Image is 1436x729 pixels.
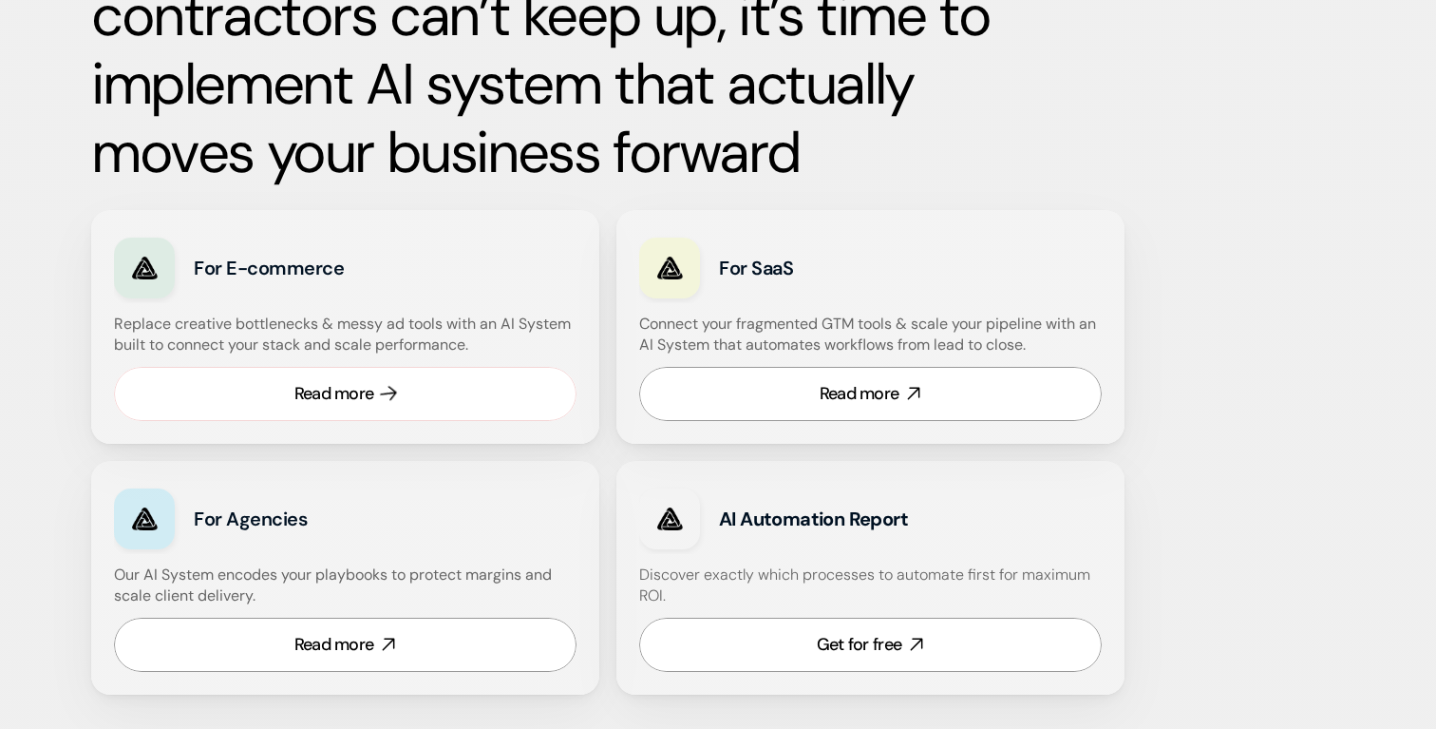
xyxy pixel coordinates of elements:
h4: Discover exactly which processes to automate first for maximum ROI. [639,565,1102,607]
a: Read more [639,367,1102,421]
a: Get for free [639,618,1102,672]
h3: For E-commerce [194,255,453,281]
strong: AI Automation Report [719,507,908,531]
div: Read more [294,633,374,657]
h4: Replace creative bottlenecks & messy ad tools with an AI System built to connect your stack and s... [114,314,572,356]
h4: Our AI System encodes your playbooks to protect margins and scale client delivery. [114,565,576,607]
div: Read more [294,382,374,406]
div: Read more [820,382,899,406]
h3: For SaaS [719,255,978,281]
a: Read more [114,367,576,421]
h3: For Agencies [194,506,453,532]
a: Read more [114,618,576,672]
h4: Connect your fragmented GTM tools & scale your pipeline with an AI System that automates workflow... [639,314,1111,356]
div: Get for free [817,633,901,657]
